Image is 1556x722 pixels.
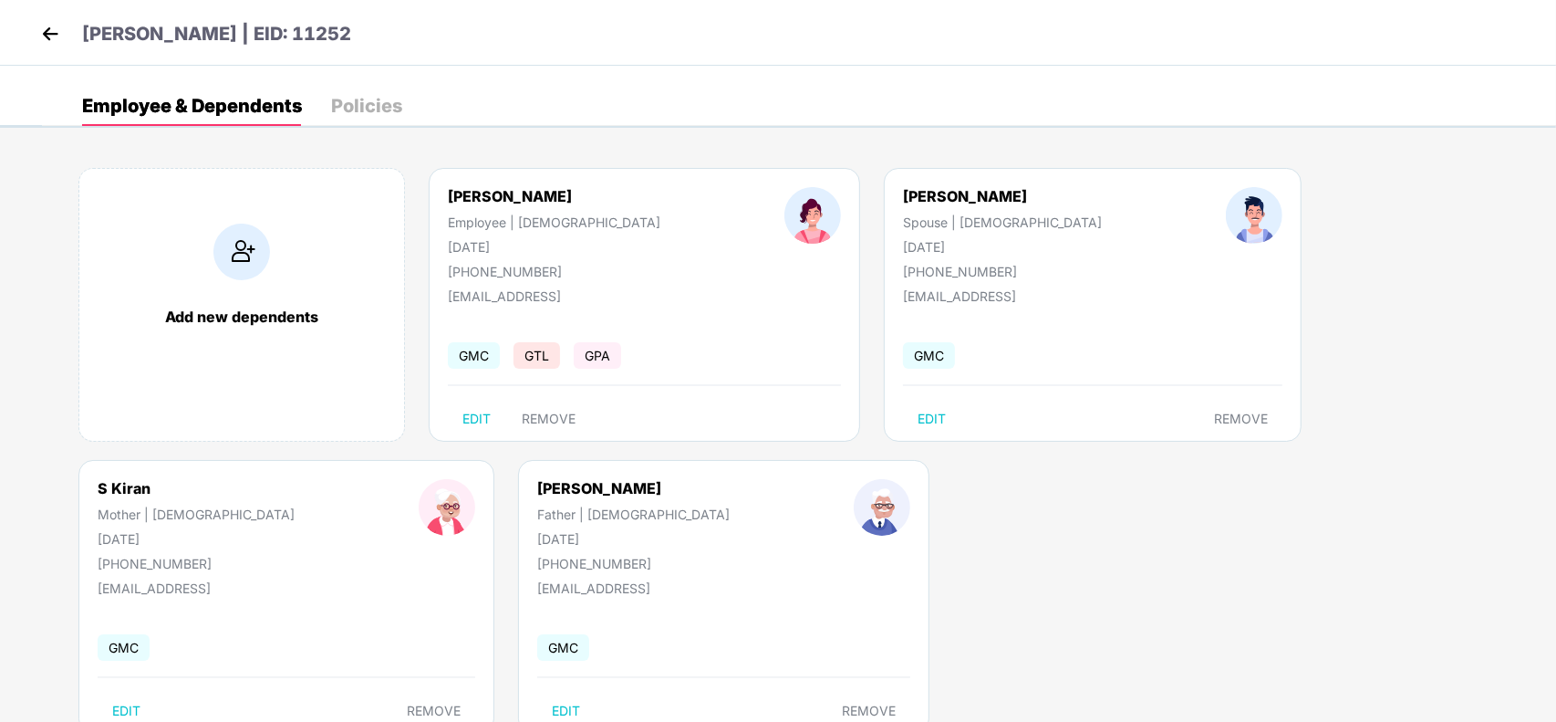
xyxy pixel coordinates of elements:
div: [PHONE_NUMBER] [98,556,295,571]
div: Policies [331,97,402,115]
div: [DATE] [903,239,1102,255]
span: GMC [98,634,150,661]
div: Add new dependents [98,308,386,326]
div: Employee | [DEMOGRAPHIC_DATA] [448,215,660,230]
span: REMOVE [522,412,576,426]
span: REMOVE [1214,412,1268,426]
div: [PERSON_NAME] [903,187,1102,205]
span: GMC [448,342,500,369]
div: [EMAIL_ADDRESS] [448,288,630,304]
div: Mother | [DEMOGRAPHIC_DATA] [98,507,295,522]
div: [PHONE_NUMBER] [903,264,1102,279]
button: REMOVE [1199,404,1282,434]
span: GMC [537,634,589,661]
button: REMOVE [507,404,590,434]
span: EDIT [112,704,140,718]
div: [EMAIL_ADDRESS] [903,288,1085,304]
span: EDIT [918,412,946,426]
div: [DATE] [98,531,295,547]
img: back [36,20,64,47]
div: [PERSON_NAME] [537,479,730,497]
div: S Kiran [98,479,295,497]
div: [EMAIL_ADDRESS] [537,581,720,596]
div: [PHONE_NUMBER] [448,264,660,279]
div: [PERSON_NAME] [448,187,660,205]
img: profileImage [419,479,475,536]
span: REMOVE [407,704,461,718]
p: [PERSON_NAME] | EID: 11252 [82,20,351,48]
div: Father | [DEMOGRAPHIC_DATA] [537,507,730,522]
div: [DATE] [537,531,730,547]
div: [PHONE_NUMBER] [537,556,730,571]
img: addIcon [213,224,270,280]
img: profileImage [1226,187,1282,244]
span: REMOVE [842,704,896,718]
img: profileImage [784,187,841,244]
button: EDIT [448,404,505,434]
div: Employee & Dependents [82,97,302,115]
div: [EMAIL_ADDRESS] [98,581,280,596]
div: Spouse | [DEMOGRAPHIC_DATA] [903,215,1102,230]
span: GMC [903,342,955,369]
span: GTL [513,342,560,369]
button: EDIT [903,404,960,434]
span: EDIT [552,704,580,718]
img: profileImage [854,479,910,536]
div: [DATE] [448,239,660,255]
span: EDIT [462,412,491,426]
span: GPA [574,342,621,369]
